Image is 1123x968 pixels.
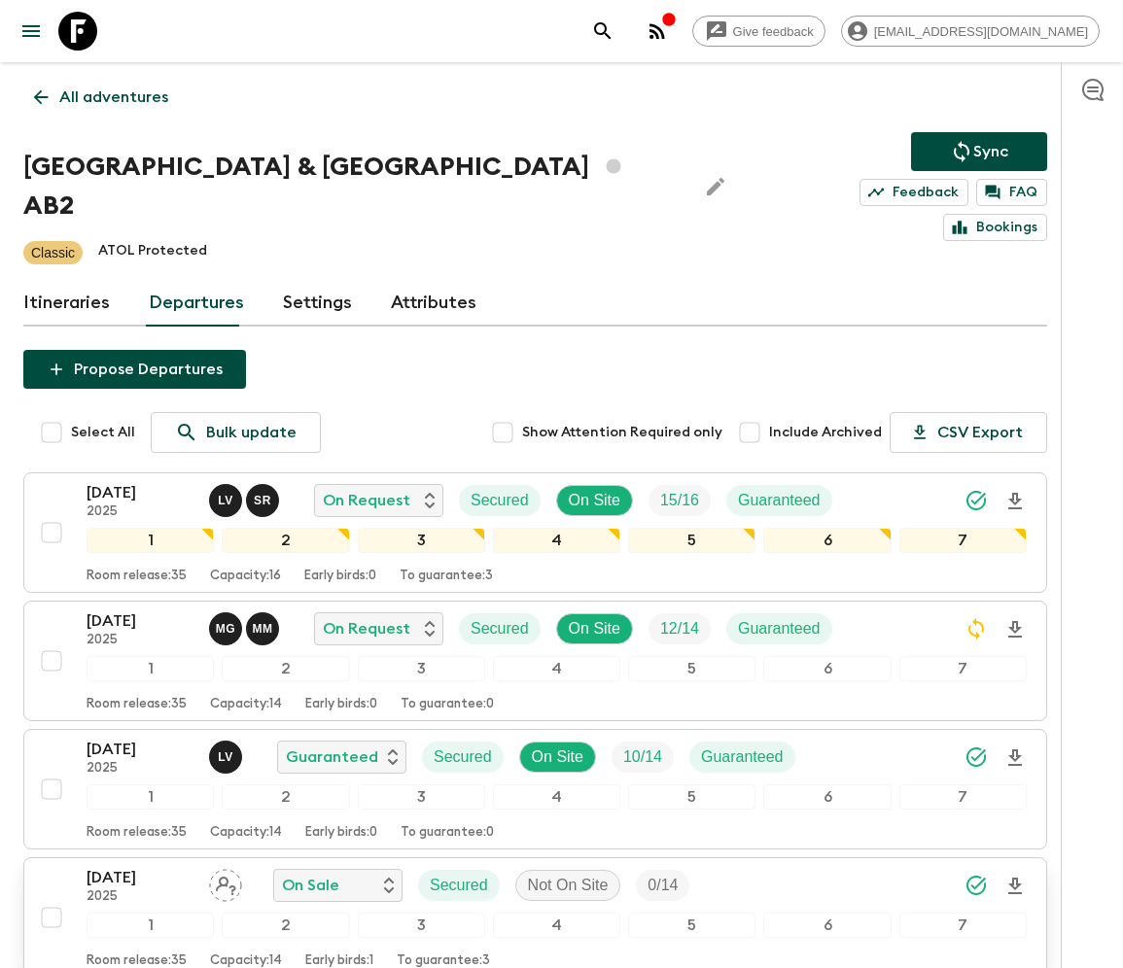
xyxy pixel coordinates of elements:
[418,870,500,901] div: Secured
[649,613,711,644] div: Trip Fill
[209,618,283,634] span: Marcella Granatiere, Matias Molina
[763,913,891,938] div: 6
[23,472,1047,593] button: [DATE]2025Lucas Valentim, Sol RodriguezOn RequestSecuredOn SiteTrip FillGuaranteed1234567Room rel...
[87,738,193,761] p: [DATE]
[860,179,968,206] a: Feedback
[471,489,529,512] p: Secured
[649,485,711,516] div: Trip Fill
[701,745,784,769] p: Guaranteed
[87,866,193,889] p: [DATE]
[863,24,1099,39] span: [EMAIL_ADDRESS][DOMAIN_NAME]
[976,179,1047,206] a: FAQ
[216,621,236,637] p: M G
[738,489,821,512] p: Guaranteed
[965,617,988,640] svg: Sync Required - Changes detected
[206,421,297,444] p: Bulk update
[583,12,622,51] button: search adventures
[899,784,1027,810] div: 7
[738,617,821,640] p: Guaranteed
[286,745,378,769] p: Guaranteed
[305,697,377,712] p: Early birds: 0
[87,825,187,841] p: Room release: 35
[149,280,244,327] a: Departures
[210,825,282,841] p: Capacity: 14
[87,609,193,633] p: [DATE]
[660,489,699,512] p: 15 / 16
[358,784,485,810] div: 3
[71,423,135,442] span: Select All
[401,825,494,841] p: To guarantee: 0
[12,12,51,51] button: menu
[209,741,246,774] button: LV
[763,784,891,810] div: 6
[400,569,493,584] p: To guarantee: 3
[323,617,410,640] p: On Request
[722,24,825,39] span: Give feedback
[222,784,349,810] div: 2
[528,874,609,897] p: Not On Site
[1003,875,1027,898] svg: Download Onboarding
[763,656,891,681] div: 6
[401,697,494,712] p: To guarantee: 0
[696,148,735,225] button: Edit Adventure Title
[973,140,1008,163] p: Sync
[87,528,214,553] div: 1
[841,16,1100,47] div: [EMAIL_ADDRESS][DOMAIN_NAME]
[282,874,339,897] p: On Sale
[209,875,242,890] span: Assign pack leader
[612,742,674,773] div: Trip Fill
[358,528,485,553] div: 3
[59,86,168,109] p: All adventures
[519,742,596,773] div: On Site
[556,485,633,516] div: On Site
[23,601,1047,721] button: [DATE]2025Marcella Granatiere, Matias MolinaOn RequestSecuredOn SiteTrip FillGuaranteed1234567Roo...
[493,784,620,810] div: 4
[87,656,214,681] div: 1
[87,633,193,648] p: 2025
[87,569,187,584] p: Room release: 35
[283,280,352,327] a: Settings
[628,784,755,810] div: 5
[87,913,214,938] div: 1
[358,913,485,938] div: 3
[648,874,678,897] p: 0 / 14
[763,528,891,553] div: 6
[391,280,476,327] a: Attributes
[965,745,988,769] svg: Synced Successfully
[23,350,246,389] button: Propose Departures
[218,493,233,508] p: L V
[87,504,193,520] p: 2025
[660,617,699,640] p: 12 / 14
[222,913,349,938] div: 2
[532,745,583,769] p: On Site
[87,784,214,810] div: 1
[98,241,207,264] p: ATOL Protected
[965,874,988,897] svg: Synced Successfully
[899,528,1027,553] div: 7
[430,874,488,897] p: Secured
[769,423,882,442] span: Include Archived
[210,697,282,712] p: Capacity: 14
[623,745,662,769] p: 10 / 14
[965,489,988,512] svg: Synced Successfully
[23,148,681,225] h1: [GEOGRAPHIC_DATA] & [GEOGRAPHIC_DATA] AB2
[305,825,377,841] p: Early birds: 0
[434,745,492,769] p: Secured
[23,78,179,117] a: All adventures
[493,528,620,553] div: 4
[628,656,755,681] div: 5
[304,569,376,584] p: Early birds: 0
[87,481,193,504] p: [DATE]
[87,889,193,905] p: 2025
[218,749,233,765] p: L V
[358,656,485,681] div: 3
[23,729,1047,849] button: [DATE]2025Lucas ValentimGuaranteedSecuredOn SiteTrip FillGuaranteed1234567Room release:35Capacity...
[459,485,541,516] div: Secured
[209,746,246,762] span: Lucas Valentim
[254,493,271,508] p: S R
[556,613,633,644] div: On Site
[471,617,529,640] p: Secured
[209,612,283,645] button: MGMM
[628,528,755,553] div: 5
[493,913,620,938] div: 4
